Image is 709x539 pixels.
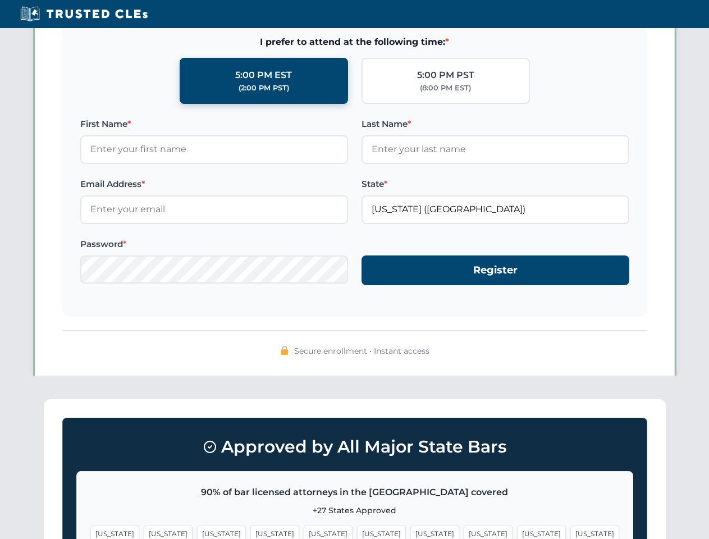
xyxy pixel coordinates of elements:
[294,345,429,357] span: Secure enrollment • Instant access
[420,83,471,94] div: (8:00 PM EST)
[90,504,619,517] p: +27 States Approved
[80,177,348,191] label: Email Address
[362,177,629,191] label: State
[80,237,348,251] label: Password
[80,195,348,223] input: Enter your email
[362,117,629,131] label: Last Name
[80,117,348,131] label: First Name
[17,6,151,22] img: Trusted CLEs
[362,135,629,163] input: Enter your last name
[80,35,629,49] span: I prefer to attend at the following time:
[80,135,348,163] input: Enter your first name
[417,68,474,83] div: 5:00 PM PST
[76,432,633,462] h3: Approved by All Major State Bars
[362,255,629,285] button: Register
[239,83,289,94] div: (2:00 PM PST)
[362,195,629,223] input: Florida (FL)
[235,68,292,83] div: 5:00 PM EST
[90,485,619,500] p: 90% of bar licensed attorneys in the [GEOGRAPHIC_DATA] covered
[280,346,289,355] img: 🔒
